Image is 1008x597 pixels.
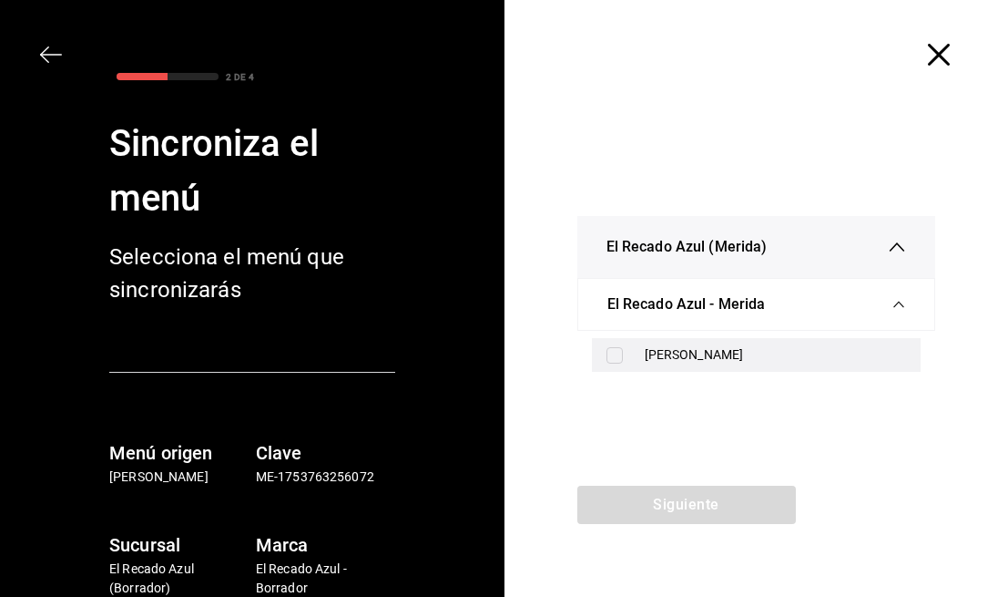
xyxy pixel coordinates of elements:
[226,70,254,84] div: 2 DE 4
[109,438,249,468] h6: Menú origen
[109,468,249,487] p: [PERSON_NAME]
[109,117,395,226] div: Sincroniza el menú
[606,236,768,258] span: El Recado Azul (Merida)
[109,241,395,306] div: Selecciona el menú que sincronizarás
[645,345,907,365] div: [PERSON_NAME]
[607,293,766,315] span: El Recado Azul - Merida
[256,530,395,560] h6: Marca
[256,468,395,487] p: ME-1753763256072
[109,530,249,560] h6: Sucursal
[256,438,395,468] h6: Clave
